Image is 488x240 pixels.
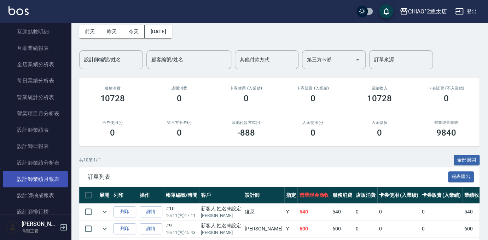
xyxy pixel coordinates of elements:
th: 業績收入 [463,187,486,204]
td: 0 [354,221,377,237]
h3: 0 [444,93,449,103]
h3: 0 [177,93,182,103]
h2: 卡券販賣 (入業績) [288,86,338,91]
a: 營業項目月分析表 [3,105,68,122]
h3: 0 [310,93,315,103]
a: 詳情 [140,206,162,217]
button: expand row [99,206,110,217]
th: 營業現金應收 [297,187,331,204]
th: 操作 [138,187,164,204]
h3: 0 [110,128,115,138]
button: [DATE] [145,25,172,38]
h2: 卡券使用(-) [88,120,138,125]
button: Open [352,54,363,65]
h3: -888 [237,128,255,138]
div: CHIAO^2總太店 [408,7,447,16]
span: 訂單列表 [88,173,448,181]
p: 10/11 (六) 15:43 [166,229,197,236]
button: 列印 [114,206,136,217]
a: 設計師業績分析表 [3,155,68,171]
h3: 服務消費 [88,86,138,91]
h2: 營業現金應收 [421,120,471,125]
td: Y [284,221,298,237]
th: 帳單編號/時間 [164,187,199,204]
p: 共 10 筆, 1 / 1 [79,157,101,163]
th: 客戶 [199,187,243,204]
td: 0 [420,221,463,237]
td: 維尼 [243,204,284,220]
td: 540 [297,204,331,220]
p: [PERSON_NAME] [201,212,242,219]
a: 互助業績報表 [3,40,68,56]
td: #9 [164,221,199,237]
button: 今天 [123,25,145,38]
th: 服務消費 [331,187,354,204]
a: 報表匯出 [448,173,474,180]
th: 展開 [98,187,112,204]
th: 卡券使用 (入業績) [377,187,420,204]
button: CHIAO^2總太店 [397,4,450,19]
h5: [PERSON_NAME] [22,221,58,228]
p: 高階主管 [22,228,58,234]
button: expand row [99,223,110,234]
h2: 業績收入 [355,86,405,91]
div: 新客人 姓名未設定 [201,205,242,212]
th: 列印 [112,187,138,204]
h2: 入金使用(-) [288,120,338,125]
h3: 9840 [436,128,456,138]
a: 每日業績分析表 [3,73,68,89]
td: 540 [463,204,486,220]
img: Logo [8,6,29,15]
button: 全部展開 [454,155,480,166]
h3: 0 [177,128,182,138]
th: 設計師 [243,187,284,204]
a: 詳情 [140,223,162,234]
h2: 卡券販賣 (不入業績) [421,86,471,91]
th: 指定 [284,187,298,204]
td: [PERSON_NAME] [243,221,284,237]
a: 設計師排行榜 [3,204,68,220]
td: 540 [331,204,354,220]
a: 營業統計分析表 [3,89,68,105]
p: 10/11 (六) 17:11 [166,212,197,219]
h3: 0 [377,128,382,138]
h2: 第三方卡券(-) [155,120,204,125]
a: 設計師業績月報表 [3,171,68,187]
button: 前天 [79,25,101,38]
td: Y [284,204,298,220]
h2: 店販消費 [155,86,204,91]
button: 列印 [114,223,136,234]
th: 店販消費 [354,187,377,204]
button: 報表匯出 [448,171,474,182]
td: 0 [354,204,377,220]
h3: 10728 [100,93,125,103]
td: 600 [463,221,486,237]
img: Person [6,220,20,234]
h3: 0 [244,93,249,103]
td: #10 [164,204,199,220]
a: 全店業績分析表 [3,56,68,73]
td: 0 [377,221,420,237]
th: 卡券販賣 (入業績) [420,187,463,204]
td: 600 [331,221,354,237]
td: 0 [377,204,420,220]
a: 互助點數明細 [3,24,68,40]
a: 設計師日報表 [3,138,68,154]
h3: 10728 [367,93,392,103]
h2: 其他付款方式(-) [221,120,271,125]
h2: 卡券使用 (入業績) [221,86,271,91]
button: 登出 [452,5,480,18]
td: 600 [297,221,331,237]
a: 設計師抽成報表 [3,187,68,204]
td: 0 [420,204,463,220]
a: 設計師業績表 [3,122,68,138]
div: 新客人 姓名未設定 [201,222,242,229]
p: [PERSON_NAME] [201,229,242,236]
h3: 0 [310,128,315,138]
h2: 入金儲值 [355,120,405,125]
button: 昨天 [101,25,123,38]
button: save [379,4,393,18]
